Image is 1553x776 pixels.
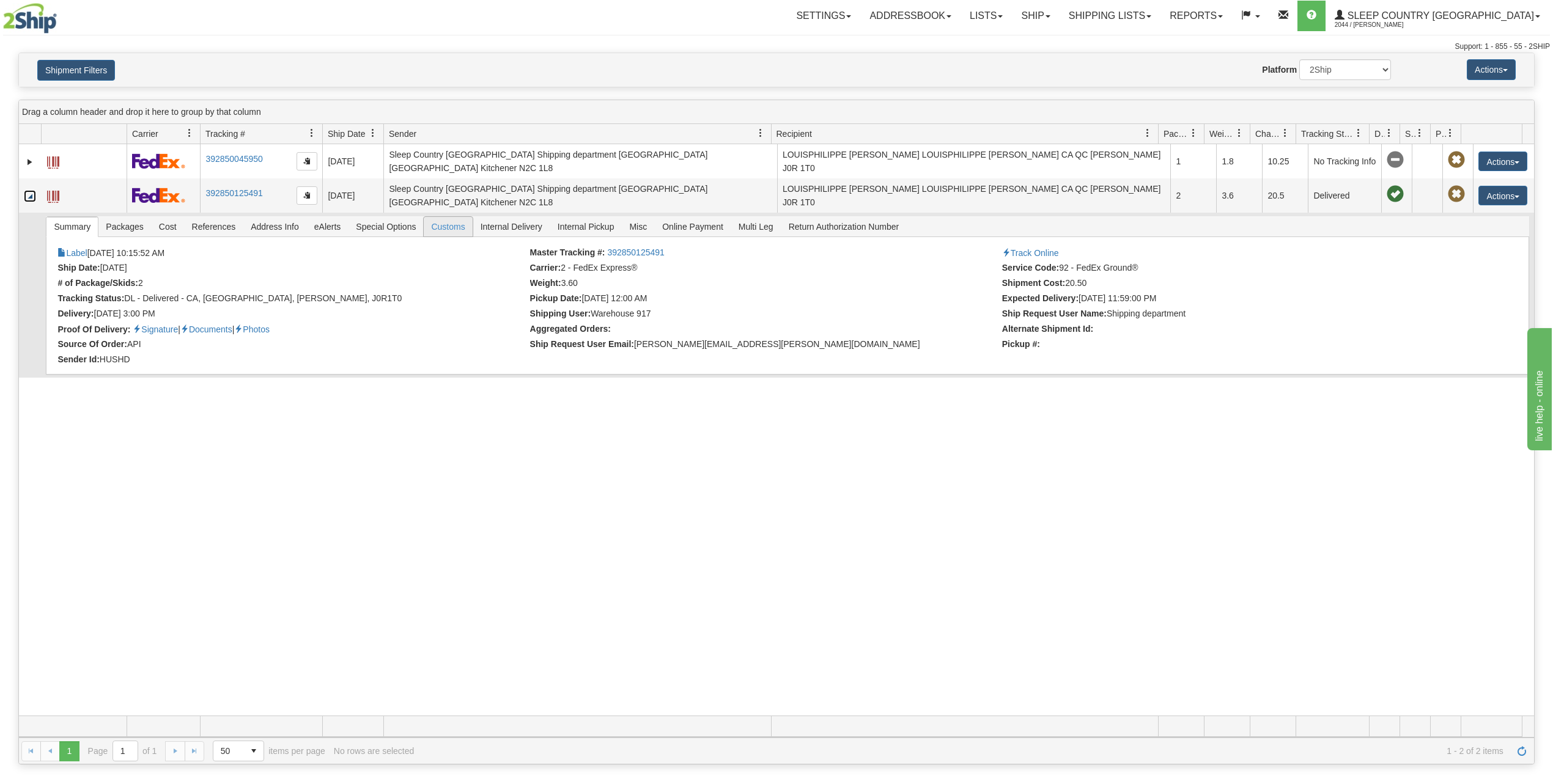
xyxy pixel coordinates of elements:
a: Collapse [24,190,36,202]
li: [DATE] 11:59:00 PM [1002,293,1471,306]
button: Copy to clipboard [297,186,317,205]
li: Warehouse 917 (28643) [530,309,999,321]
strong: Shipment Cost: [1002,278,1065,288]
td: Delivered [1308,178,1381,213]
span: Page of 1 [88,741,157,761]
input: Page 1 [113,741,138,761]
a: Ship [1012,1,1059,31]
a: Tracking # filter column settings [301,123,322,144]
a: Ship Date filter column settings [363,123,383,144]
td: [DATE] [322,144,383,178]
span: eAlerts [307,217,349,236]
span: Pickup Not Assigned [1448,152,1465,169]
strong: Proof Of Delivery: [57,324,130,334]
span: Multi Leg [731,217,781,236]
strong: Shipping User: [530,309,591,318]
strong: Ship Request User Email: [530,339,634,349]
span: Charge [1255,128,1281,140]
a: Label [47,151,59,170]
span: Shipment Issues [1405,128,1415,140]
a: Shipping lists [1060,1,1160,31]
button: Actions [1478,152,1527,171]
strong: Aggregated Orders: [530,324,611,334]
span: Packages [98,217,150,236]
td: LOUISPHILIPPE [PERSON_NAME] LOUISPHILIPPE [PERSON_NAME] CA QC [PERSON_NAME] J0R 1T0 [777,178,1171,213]
span: Delivery Status [1374,128,1385,140]
span: items per page [213,741,325,761]
button: Shipment Filters [37,60,115,81]
li: | | [57,324,526,336]
a: 392850125491 [205,188,262,198]
li: 2 - FedEx Express® [530,263,999,275]
span: Customs [424,217,472,236]
span: select [244,741,264,761]
span: Carrier [132,128,158,140]
button: Actions [1467,59,1516,80]
td: 10.25 [1262,144,1308,178]
strong: Delivery: [57,309,94,318]
a: Pickup Status filter column settings [1440,123,1461,144]
span: Summary [46,217,98,236]
span: Return Authorization Number [781,217,907,236]
button: Actions [1478,186,1527,205]
td: 1.8 [1216,144,1262,178]
li: DL - Delivered - CA, [GEOGRAPHIC_DATA], [PERSON_NAME], J0R1T0 [57,293,526,306]
span: Address Info [243,217,306,236]
li: [DATE] [57,263,526,275]
li: [DATE] 3:00 PM [57,309,526,321]
span: Internal Delivery [473,217,550,236]
strong: Ship Date: [57,263,100,273]
td: 3.6 [1216,178,1262,213]
li: [PERSON_NAME][EMAIL_ADDRESS][PERSON_NAME][DOMAIN_NAME] [530,339,999,351]
li: HUSHD [57,354,526,367]
strong: Sender Id: [57,354,99,364]
span: Sleep Country [GEOGRAPHIC_DATA] [1345,10,1534,21]
td: 2 [1170,178,1216,213]
a: Shipment Issues filter column settings [1409,123,1430,144]
button: Copy to clipboard [297,152,317,170]
iframe: chat widget [1525,326,1552,450]
span: References [185,217,243,236]
li: 3.60 [530,278,999,290]
a: Charge filter column settings [1275,123,1296,144]
span: Internal Pickup [550,217,622,236]
a: Sleep Country [GEOGRAPHIC_DATA] 2044 / [PERSON_NAME] [1326,1,1549,31]
a: 392850125491 [607,247,664,257]
a: Proof of delivery signature [133,324,178,334]
a: Tracking Status filter column settings [1348,123,1369,144]
span: Online Payment [655,217,731,236]
td: Sleep Country [GEOGRAPHIC_DATA] Shipping department [GEOGRAPHIC_DATA] [GEOGRAPHIC_DATA] Kitchener... [383,178,777,213]
a: Proof of delivery images [234,324,270,334]
td: Sleep Country [GEOGRAPHIC_DATA] Shipping department [GEOGRAPHIC_DATA] [GEOGRAPHIC_DATA] Kitchener... [383,144,777,178]
span: Weight [1209,128,1235,140]
div: Support: 1 - 855 - 55 - 2SHIP [3,42,1550,52]
a: Weight filter column settings [1229,123,1250,144]
span: Ship Date [328,128,365,140]
span: No Tracking Info [1387,152,1404,169]
a: Recipient filter column settings [1137,123,1158,144]
span: Page 1 [59,741,79,761]
span: 2044 / [PERSON_NAME] [1335,19,1426,31]
div: No rows are selected [334,746,415,756]
img: logo2044.jpg [3,3,57,34]
li: 2 [57,278,526,290]
strong: Master Tracking #: [530,247,605,257]
a: 392850045950 [205,154,262,164]
td: No Tracking Info [1308,144,1381,178]
a: Lists [961,1,1012,31]
li: 20.50 [1002,278,1471,290]
li: [DATE] 12:00 AM [530,293,999,306]
a: Packages filter column settings [1183,123,1204,144]
span: Cost [152,217,184,236]
a: Reports [1160,1,1232,31]
strong: Service Code: [1002,263,1059,273]
td: LOUISPHILIPPE [PERSON_NAME] LOUISPHILIPPE [PERSON_NAME] CA QC [PERSON_NAME] J0R 1T0 [777,144,1171,178]
label: Platform [1262,64,1297,76]
a: Label [47,185,59,205]
td: 1 [1170,144,1216,178]
strong: Weight: [530,278,561,288]
img: 2 - FedEx Express® [132,188,185,203]
span: Sender [389,128,416,140]
span: Pickup Not Assigned [1448,186,1465,203]
a: Expand [24,156,36,168]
